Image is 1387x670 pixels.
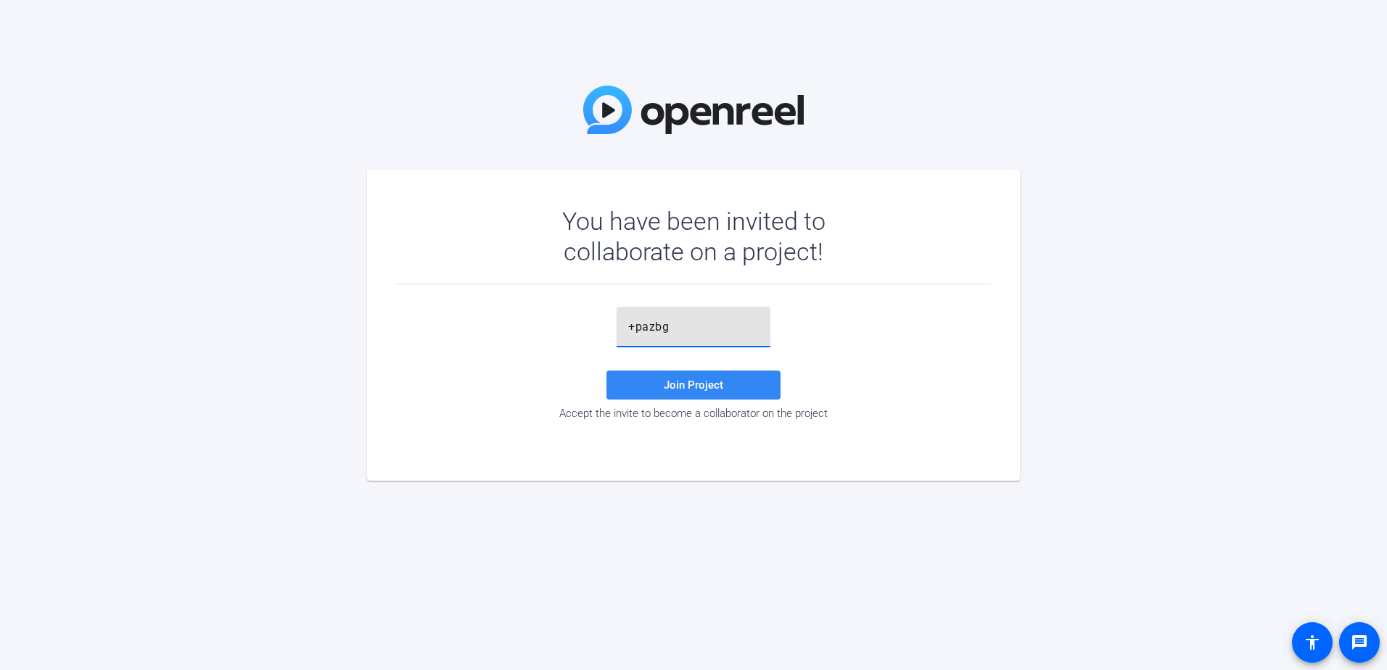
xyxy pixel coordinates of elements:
[396,407,991,420] div: Accept the invite to become a collaborator on the project
[583,86,804,134] img: OpenReel Logo
[520,206,868,267] div: You have been invited to collaborate on a project!
[664,379,723,392] span: Join Project
[1351,634,1368,651] mat-icon: message
[1304,634,1321,651] mat-icon: accessibility
[628,318,759,336] input: Password
[606,371,781,400] button: Join Project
